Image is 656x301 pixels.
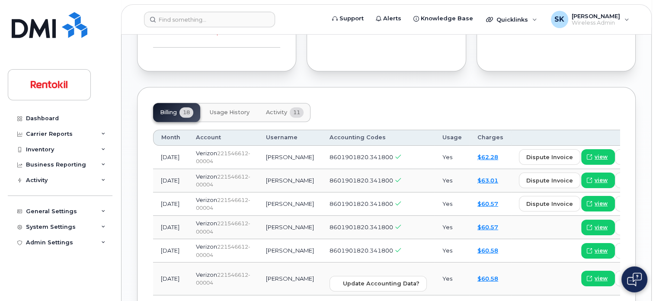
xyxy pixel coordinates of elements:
[144,12,275,27] input: Find something...
[322,130,435,145] th: Accounting Codes
[196,243,217,250] span: Verizon
[526,176,573,185] span: dispute invoice
[477,154,498,160] a: $62.28
[258,216,322,239] td: [PERSON_NAME]
[477,247,498,254] a: $60.58
[196,173,217,180] span: Verizon
[526,153,573,161] span: dispute invoice
[153,146,188,169] td: [DATE]
[153,239,188,263] td: [DATE]
[581,149,615,165] a: view
[519,196,580,211] button: dispute invoice
[196,272,250,286] span: 221546612-00004
[595,200,608,208] span: view
[258,239,322,263] td: [PERSON_NAME]
[435,263,470,295] td: Yes
[435,216,470,239] td: Yes
[383,14,401,23] span: Alerts
[339,14,364,23] span: Support
[435,239,470,263] td: Yes
[595,275,608,282] span: view
[595,153,608,161] span: view
[572,13,620,19] span: [PERSON_NAME]
[627,272,642,286] img: Open chat
[196,220,250,235] span: 221546612-00004
[519,173,580,188] button: dispute invoice
[477,224,498,231] a: $60.57
[196,150,250,165] span: 221546612-00004
[435,146,470,169] td: Yes
[407,10,479,27] a: Knowledge Base
[526,200,573,208] span: dispute invoice
[470,130,511,145] th: Charges
[188,130,258,145] th: Account
[581,220,615,235] a: view
[595,247,608,255] span: view
[210,109,250,116] span: Usage History
[595,176,608,184] span: view
[330,224,393,231] span: 8601901820.341800
[196,173,250,188] span: 221546612-00004
[196,196,217,203] span: Verizon
[519,149,580,165] button: dispute invoice
[595,224,608,231] span: view
[435,130,470,145] th: Usage
[258,192,322,216] td: [PERSON_NAME]
[153,169,188,192] td: [DATE]
[153,130,188,145] th: Month
[581,196,615,211] a: view
[435,169,470,192] td: Yes
[545,11,635,28] div: Sandra Knight
[370,10,407,27] a: Alerts
[496,16,528,23] span: Quicklinks
[326,10,370,27] a: Support
[153,192,188,216] td: [DATE]
[330,177,393,184] span: 8601901820.341800
[343,279,419,288] span: Update Accounting Data?
[196,150,217,157] span: Verizon
[330,154,393,160] span: 8601901820.341800
[330,200,393,207] span: 8601901820.341800
[477,200,498,207] a: $60.57
[196,220,217,227] span: Verizon
[421,14,473,23] span: Knowledge Base
[266,109,287,116] span: Activity
[196,271,217,278] span: Verizon
[196,197,250,211] span: 221546612-00004
[258,146,322,169] td: [PERSON_NAME]
[196,243,250,258] span: 221546612-00004
[290,107,304,118] span: 11
[330,247,393,254] span: 8601901820.341800
[258,169,322,192] td: [PERSON_NAME]
[572,19,620,26] span: Wireless Admin
[581,243,615,259] a: view
[435,192,470,216] td: Yes
[258,263,322,295] td: [PERSON_NAME]
[480,11,543,28] div: Quicklinks
[153,216,188,239] td: [DATE]
[477,275,498,282] a: $60.58
[581,173,615,188] a: view
[330,276,427,291] button: Update Accounting Data?
[258,130,322,145] th: Username
[153,263,188,295] td: [DATE]
[581,271,615,286] a: view
[477,177,498,184] a: $63.01
[554,14,564,25] span: SK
